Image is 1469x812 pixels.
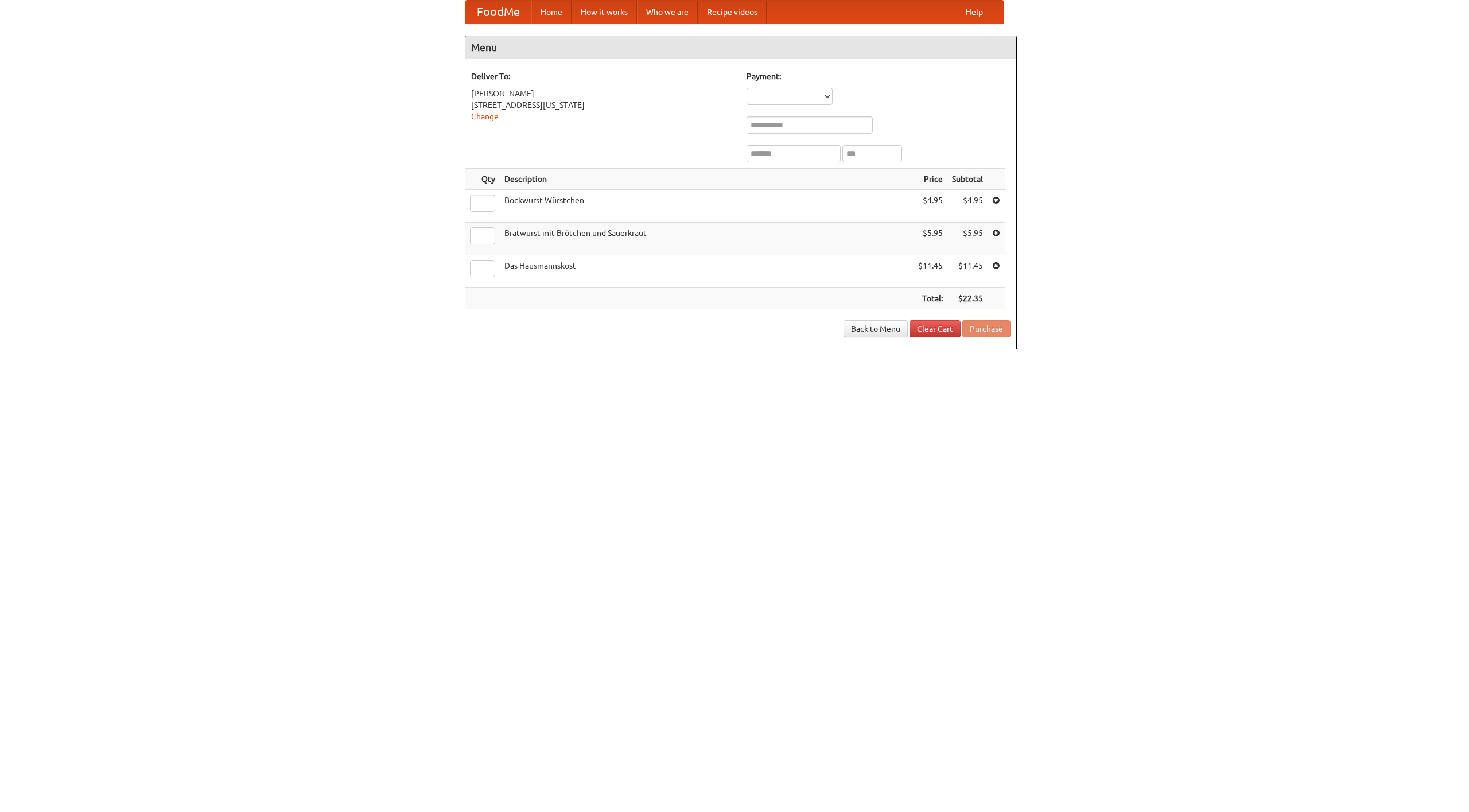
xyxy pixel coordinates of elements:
[500,255,914,288] td: Das Hausmannskost
[500,190,914,223] td: Bockwurst Würstchen
[957,1,992,24] a: Help
[914,223,947,255] td: $5.95
[471,88,735,99] div: [PERSON_NAME]
[572,1,637,24] a: How it works
[500,223,914,255] td: Bratwurst mit Brötchen und Sauerkraut
[947,169,988,190] th: Subtotal
[698,1,767,24] a: Recipe videos
[844,320,908,337] a: Back to Menu
[947,223,988,255] td: $5.95
[914,190,947,223] td: $4.95
[531,1,572,24] a: Home
[637,1,698,24] a: Who we are
[500,169,914,190] th: Description
[910,320,961,337] a: Clear Cart
[947,288,988,309] th: $22.35
[465,36,1016,59] h4: Menu
[947,255,988,288] td: $11.45
[747,71,1011,82] h5: Payment:
[471,71,735,82] h5: Deliver To:
[914,169,947,190] th: Price
[914,288,947,309] th: Total:
[947,190,988,223] td: $4.95
[471,112,499,121] a: Change
[962,320,1011,337] button: Purchase
[471,99,735,111] div: [STREET_ADDRESS][US_STATE]
[914,255,947,288] td: $11.45
[465,1,531,24] a: FoodMe
[465,169,500,190] th: Qty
